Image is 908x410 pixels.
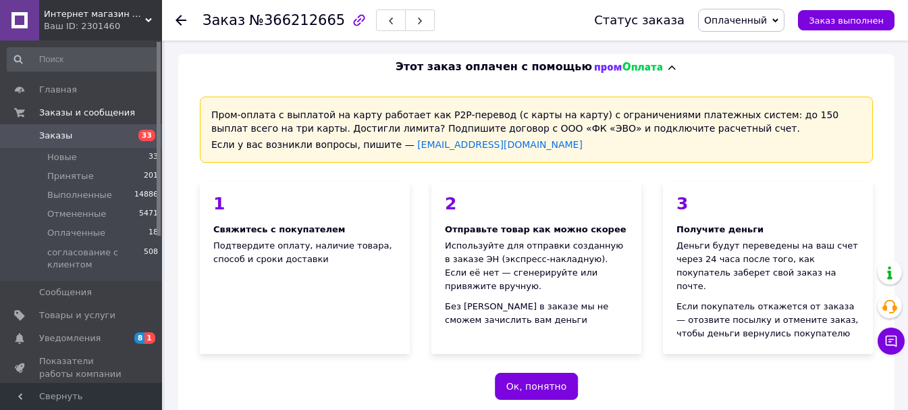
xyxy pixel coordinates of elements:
span: Этот заказ оплачен с помощью [396,59,592,75]
span: 8 [134,332,145,344]
span: 201 [144,170,158,182]
div: Статус заказа [594,14,685,27]
span: 14886 [134,189,158,201]
div: 2 [445,195,628,212]
a: [EMAIL_ADDRESS][DOMAIN_NAME] [417,139,583,150]
div: Используйте для отправки созданную в заказе ЭН (экспресс-накладную). Если её нет — сгенерируйте и... [445,239,628,293]
span: Оплаченные [47,227,105,239]
span: Товары и услуги [39,309,115,322]
span: Выполненные [47,189,112,201]
div: Деньги будут переведены на ваш счет через 24 часа после того, как покупатель заберет свой заказ н... [676,239,859,293]
div: Без [PERSON_NAME] в заказе мы не сможем зачислить вам деньги [445,300,628,327]
span: Получите деньги [676,224,764,234]
span: 5471 [139,208,158,220]
div: Если покупатель откажется от заказа — отозвите посылку и отмените заказ, чтобы деньги вернулись п... [676,300,859,340]
div: 1 [213,195,396,212]
span: Заказ выполнен [809,16,884,26]
span: 18 [149,227,158,239]
span: Оплаченный [704,15,767,26]
span: Отмененные [47,208,106,220]
span: Принятые [47,170,94,182]
div: Вернуться назад [176,14,186,27]
div: Ваш ID: 2301460 [44,20,162,32]
span: Сообщения [39,286,92,299]
span: 508 [144,247,158,271]
span: 1 [144,332,155,344]
span: Отправьте товар как можно скорее [445,224,626,234]
span: Показатели работы компании [39,355,125,380]
span: 33 [138,130,155,141]
span: Заказы и сообщения [39,107,135,119]
div: 3 [676,195,859,212]
span: №366212665 [249,12,345,28]
span: Заказ [203,12,245,28]
input: Поиск [7,47,159,72]
button: Заказ выполнен [798,10,894,30]
span: Уведомления [39,332,101,344]
span: Интернет магазин Beatrissa-shop [44,8,145,20]
span: Свяжитесь с покупателем [213,224,345,234]
span: согласование с клиентом [47,247,144,271]
span: 33 [149,151,158,163]
div: Пром-оплата с выплатой на карту работает как P2P-перевод (с карты на карту) с ограничениями плате... [200,97,873,163]
span: Заказы [39,130,72,142]
span: Новые [47,151,77,163]
button: Ок, понятно [495,373,579,400]
button: Чат с покупателем [878,328,905,355]
div: Если у вас возникли вопросы, пишите — [211,138,861,151]
span: Главная [39,84,77,96]
div: Подтвердите оплату, наличие товара, способ и сроки доставки [200,182,410,354]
